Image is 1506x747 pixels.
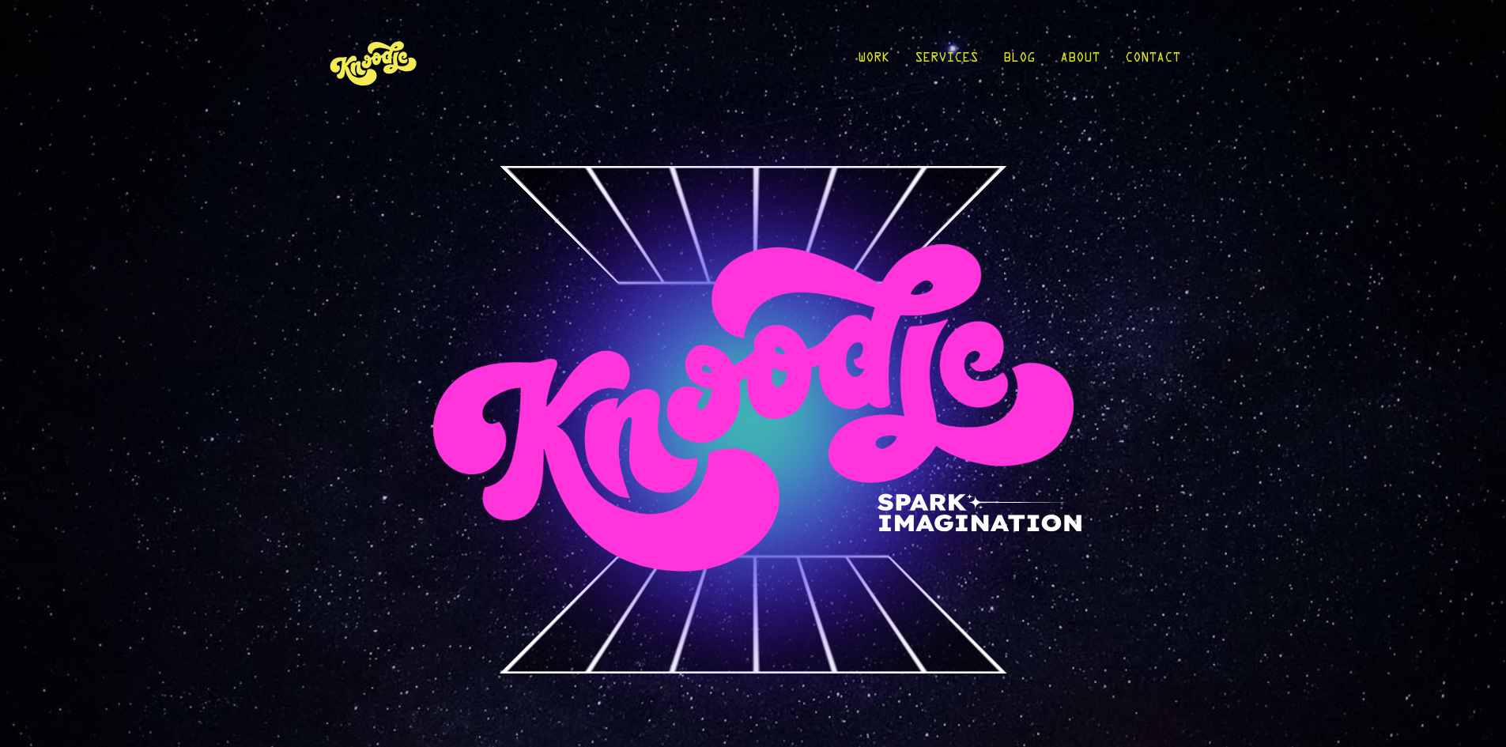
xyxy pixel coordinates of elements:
[915,25,978,99] a: Services
[1125,25,1180,99] a: Contact
[858,25,889,99] a: Work
[1060,25,1100,99] a: About
[326,25,421,99] img: KnoLogo(yellow)
[1003,25,1035,99] a: Blog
